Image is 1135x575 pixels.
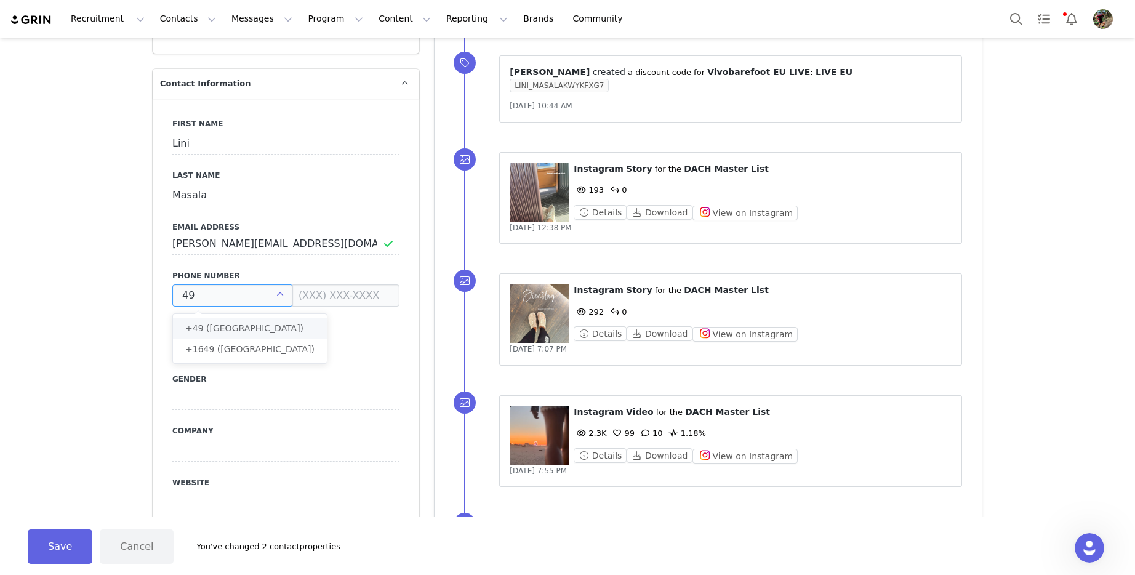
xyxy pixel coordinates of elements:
div: You've changed 2 contact [181,541,340,553]
img: 39fce1b4-7a08-488a-972d-513d0c047b73.jpeg [1093,9,1113,29]
span: [DATE] 12:38 PM [510,223,571,232]
span: LINI_MASALAKWYKFXG7 [510,79,609,92]
body: Rich Text Area. Press ALT-0 for help. [10,10,505,23]
p: ⁨ ⁩ ⁨ ⁩ for the ⁨ ⁩ [574,284,952,297]
p: How to Submit Your Metrics: [46,319,403,332]
input: Email Address [172,233,399,255]
button: Details [574,448,627,463]
p: Thank you for your cooperation and continued collaboration. If you have any questions or need ass... [22,422,403,448]
button: Details [574,326,627,341]
span: Instagram [574,285,624,295]
button: Reporting [439,5,515,33]
p: Content Collected: We have identified the following pieces of content you've recently created: [46,169,403,182]
button: Details [574,205,627,220]
p: Hi [PERSON_NAME] , [22,113,403,126]
p: ⁨ ⁩ ⁨ ⁩ for the ⁨ ⁩ [574,406,952,419]
a: Upload Metrics [310,191,403,212]
span: [DATE] 7:07 PM [510,345,567,353]
span: 0 [607,307,627,316]
p: Resources [23,532,159,545]
img: Grin [22,37,403,98]
button: View on Instagram [692,327,798,342]
button: Download [627,448,692,463]
button: Download [627,205,692,220]
button: Download [627,326,692,341]
span: created [593,67,625,77]
a: [URL][DOMAIN_NAME] [71,191,162,215]
span: 292 [574,307,604,316]
button: Contacts [153,5,223,33]
label: Gender [172,374,399,385]
div: United States [172,284,293,307]
span: properties [300,541,340,553]
p: We're reaching out to let you know that we've successfully collected your latest content, and now... [22,135,403,161]
a: View on Instagram [692,208,798,217]
button: View on Instagram [692,449,798,464]
p: Your participation is vital to maintaining the quality and accuracy of the data we use to support... [22,375,403,414]
span: 1.18% [666,428,706,438]
span: Vivobarefoot EU LIVE [707,67,810,77]
input: +1 (United States) [172,284,293,307]
li: Enhancing collaboration opportunities [71,284,403,297]
button: Notifications [1058,5,1085,33]
span: DACH Master List [685,407,770,417]
li: Tracking performance accurately [71,271,403,284]
a: View on Instagram [692,451,798,460]
p: Why We Need Your Metrics: Providing your content metrics helps us ensure accurate reporting and a... [46,224,403,263]
label: Company [172,425,399,436]
iframe: Intercom live chat [1075,533,1104,563]
span: DACH Master List [684,164,769,174]
p: Cheers, The GRIN Team [22,473,403,499]
span: 99 [610,428,635,438]
button: Messages [224,5,300,33]
span: +49 ([GEOGRAPHIC_DATA]) [185,323,303,333]
span: 193 [574,185,604,195]
span: Instagram [574,407,624,417]
span: Story [626,164,652,174]
a: Brands [516,5,564,33]
button: Program [300,5,371,33]
label: Phone Number [172,270,399,281]
button: Cancel [100,529,174,564]
p: ⁨ ⁩ ⁨ ⁩ for the ⁨ ⁩ [574,163,952,175]
img: grin logo [10,14,53,26]
span: 2.3K [574,428,606,438]
button: Search [1003,5,1030,33]
button: Profile [1086,9,1125,29]
a: How to manually add metrics [48,555,159,565]
a: Community [566,5,636,33]
span: +1649 ([GEOGRAPHIC_DATA]) [185,344,315,354]
li: Option 2: Upload a screenshot of your metrics directly to our platform. [71,353,403,366]
span: 10 [638,428,663,438]
label: Email Address [172,222,399,233]
input: (XXX) XXX-XXXX [292,284,399,307]
button: Save [28,529,92,564]
button: Content [371,5,438,33]
p: ⁨ ⁩ ⁨ ⁩ a discount code for ⁨ ⁩: ⁨ ⁩ [510,66,952,79]
li: Providing insights that can help boost your content's reach [71,297,403,310]
span: Video [626,407,654,417]
span: 0 [607,185,627,195]
label: Last Name [172,170,399,181]
span: [DATE] 7:55 PM [510,467,567,475]
button: View on Instagram [692,206,798,220]
span: Instagram [574,164,624,174]
label: Website [172,477,399,488]
span: [PERSON_NAME] [510,67,590,77]
li: Option 1: Manually enter the metrics into our platform UI. [71,340,403,353]
a: Tasks [1030,5,1057,33]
